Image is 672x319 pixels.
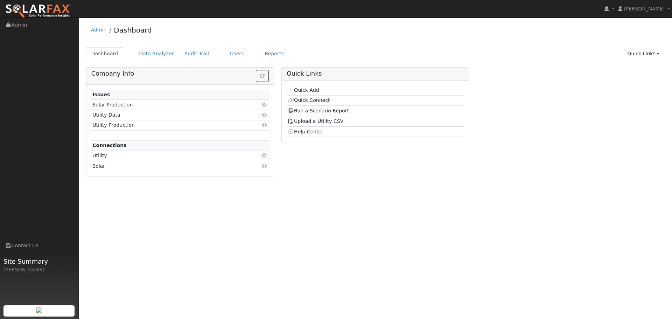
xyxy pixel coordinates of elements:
img: SolarFax [5,4,71,19]
td: Utility [91,151,240,161]
img: retrieve [36,307,42,313]
strong: Connections [92,143,127,148]
a: Upload a Utility CSV [288,118,343,124]
a: Run a Scenario Report [288,108,349,113]
h5: Quick Links [287,70,464,77]
strong: Issues [92,92,110,97]
a: Dashboard [114,26,152,34]
a: Quick Connect [288,97,330,103]
i: Click to view [261,153,268,158]
i: Click to view [261,123,268,127]
h5: Company Info [91,70,269,77]
a: Data Analyzer [134,47,179,60]
td: Utility Production [91,120,240,130]
td: Solar Production [91,100,240,110]
a: Help Center [288,129,323,134]
a: Dashboard [86,47,124,60]
a: Reports [260,47,289,60]
td: Solar [91,161,240,171]
div: [PERSON_NAME] [3,266,75,273]
span: [PERSON_NAME] [624,6,665,12]
a: Quick Add [288,87,319,93]
a: Users [225,47,249,60]
span: Site Summary [3,257,75,266]
a: Quick Links [622,47,665,60]
a: Audit Trail [179,47,214,60]
td: Utility Data [91,110,240,120]
a: Admin [91,27,107,33]
i: Click to view [261,102,268,107]
i: Click to view [261,164,268,168]
i: Click to view [261,112,268,117]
